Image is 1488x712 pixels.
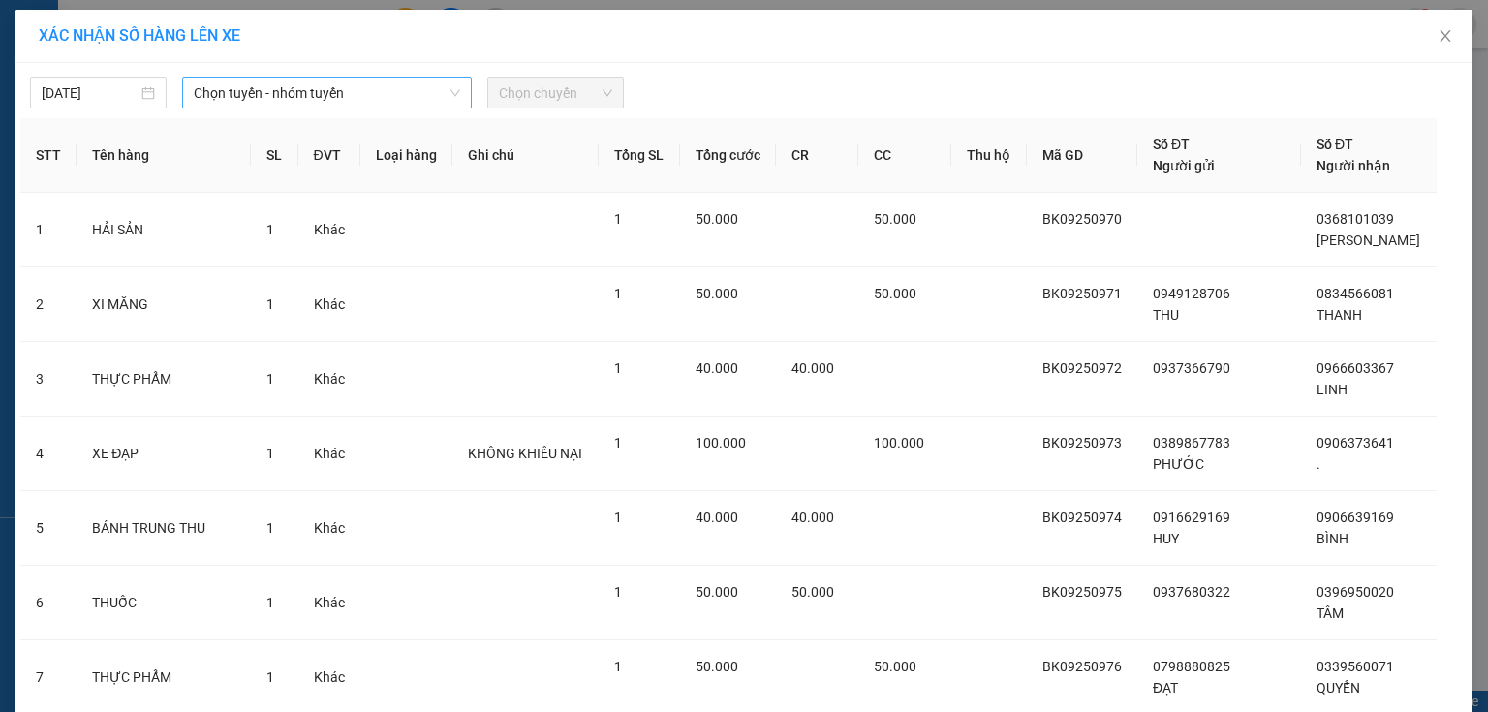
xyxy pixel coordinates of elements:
span: ĐẠT [1153,680,1178,696]
span: BK09250975 [1042,584,1122,600]
span: 40.000 [791,360,834,376]
span: 40.000 [696,510,738,525]
span: THANH [1317,307,1362,323]
span: 1 [614,286,622,301]
span: 0339560071 [1317,659,1394,674]
span: 0396950020 [1317,584,1394,600]
td: 5 [20,491,77,566]
span: [PERSON_NAME] [1317,232,1420,248]
th: Tổng cước [680,118,777,193]
div: 0983187576 [16,63,152,90]
div: LỘC [16,40,152,63]
th: ĐVT [298,118,360,193]
span: 40.000 [791,510,834,525]
span: TÂM [1317,605,1344,621]
span: 1 [266,669,274,685]
span: 100.000 [696,435,746,450]
span: Số ĐT [1153,137,1190,152]
span: BÌNH [1317,531,1348,546]
span: 0906373641 [1317,435,1394,450]
span: 40.000 [696,360,738,376]
span: LINH [1317,382,1348,397]
span: Chọn tuyến - nhóm tuyến [194,78,460,108]
span: 1 [266,595,274,610]
span: 0949128706 [1153,286,1230,301]
th: CR [776,118,857,193]
td: 2 [20,267,77,342]
span: 50.000 [696,211,738,227]
span: 0937680322 [1153,584,1230,600]
td: HẢI SẢN [77,193,251,267]
span: Người nhận [1317,158,1390,173]
div: KHỞI [166,60,321,83]
span: 1 [614,584,622,600]
td: BÁNH TRUNG THU [77,491,251,566]
span: 1 [614,211,622,227]
span: 1 [266,446,274,461]
span: DĐ: [166,121,194,141]
td: Khác [298,342,360,417]
span: 0389867783 [1153,435,1230,450]
th: Loại hàng [360,118,453,193]
span: BK09250973 [1042,435,1122,450]
span: 50.000 [696,286,738,301]
td: THỰC PHẨM [77,342,251,417]
span: THU [1153,307,1179,323]
td: 6 [20,566,77,640]
th: SL [251,118,297,193]
span: XÁC NHẬN SỐ HÀNG LÊN XE [39,26,240,45]
td: Khác [298,491,360,566]
span: 0966603367 [1317,360,1394,376]
span: 50.000 [696,584,738,600]
span: 1 [614,659,622,674]
th: Mã GD [1027,118,1138,193]
th: CC [858,118,952,193]
span: 0368101039 [1317,211,1394,227]
span: 0798880825 [1153,659,1230,674]
span: 0937366790 [1153,360,1230,376]
span: 50.000 [874,211,916,227]
span: Chọn chuyến [499,78,612,108]
td: THUỐC [77,566,251,640]
span: 50.000 [696,659,738,674]
span: 1 [266,222,274,237]
input: 14/09/2025 [42,82,138,104]
td: 1 [20,193,77,267]
div: [PERSON_NAME] [166,16,321,60]
span: PHƯỚC [1153,456,1204,472]
span: BK09250974 [1042,510,1122,525]
span: close [1438,28,1453,44]
span: 1 [614,510,622,525]
span: Người gửi [1153,158,1215,173]
th: STT [20,118,77,193]
span: . [1317,456,1320,472]
span: 0906639169 [1317,510,1394,525]
span: 0916629169 [1153,510,1230,525]
th: Tổng SL [599,118,679,193]
th: Ghi chú [452,118,599,193]
div: 0339040228 [166,83,321,110]
span: 100.000 [874,435,924,450]
span: BK09250970 [1042,211,1122,227]
span: 1 [614,435,622,450]
td: Khác [298,193,360,267]
span: 50.000 [874,286,916,301]
span: BK09250972 [1042,360,1122,376]
span: QUYỂN [1317,680,1360,696]
span: Số ĐT [1317,137,1353,152]
span: HUY [1153,531,1179,546]
span: Gửi: [16,18,46,39]
span: BK09250971 [1042,286,1122,301]
button: Close [1418,10,1472,64]
td: XE ĐẠP [77,417,251,491]
span: 1 [614,360,622,376]
div: Bách Khoa [16,16,152,40]
span: 0834566081 [1317,286,1394,301]
span: TTVH THỐNG NHẤT [166,110,267,212]
td: Khác [298,417,360,491]
span: BK09250976 [1042,659,1122,674]
span: 50.000 [791,584,834,600]
span: 1 [266,371,274,387]
span: down [449,87,461,99]
td: XI MĂNG [77,267,251,342]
